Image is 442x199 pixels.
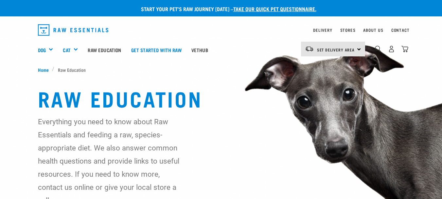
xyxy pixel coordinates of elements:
a: Raw Education [83,37,126,63]
a: Get started with Raw [126,37,186,63]
a: Contact [391,29,410,31]
a: take our quick pet questionnaire. [233,7,316,10]
img: user.png [388,46,395,52]
img: home-icon-1@2x.png [375,46,381,52]
a: Stores [340,29,356,31]
span: Home [38,66,49,73]
h1: Raw Education [38,86,404,110]
a: Vethub [186,37,213,63]
a: Dog [38,46,46,54]
nav: breadcrumbs [38,66,404,73]
img: Raw Essentials Logo [38,24,109,36]
img: home-icon@2x.png [401,46,408,52]
a: Home [38,66,52,73]
a: Cat [63,46,70,54]
a: About Us [363,29,383,31]
span: Set Delivery Area [317,49,355,51]
img: van-moving.png [305,46,314,52]
nav: dropdown navigation [33,22,410,38]
a: Delivery [313,29,332,31]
